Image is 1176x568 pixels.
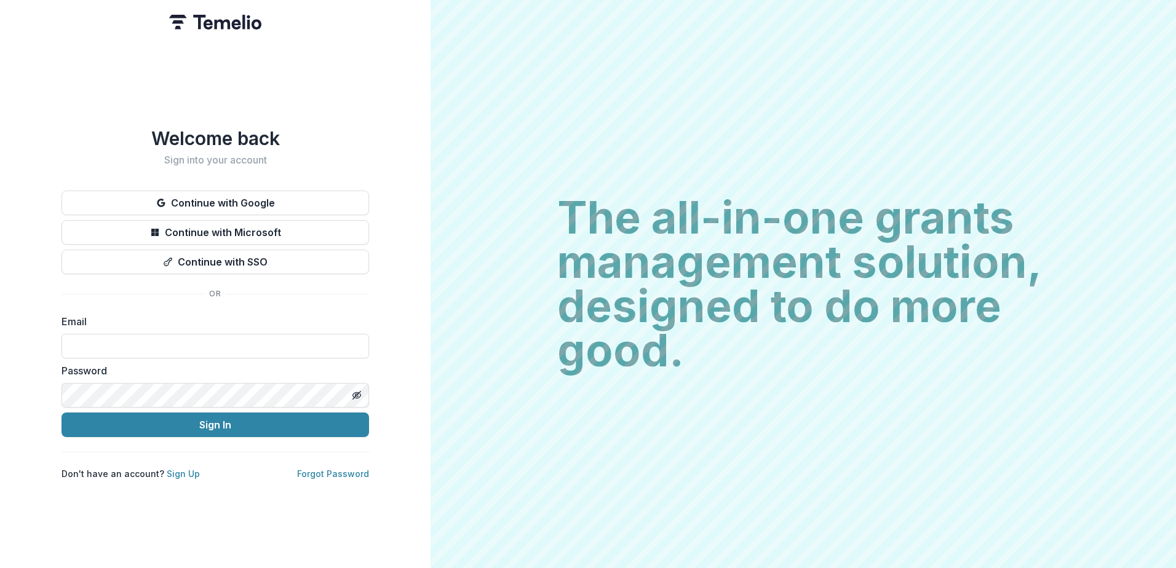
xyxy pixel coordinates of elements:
button: Continue with SSO [62,250,369,274]
button: Continue with Microsoft [62,220,369,245]
label: Email [62,314,362,329]
label: Password [62,363,362,378]
button: Toggle password visibility [347,385,367,405]
a: Sign Up [167,468,200,479]
img: Temelio [169,15,261,30]
button: Continue with Google [62,191,369,215]
button: Sign In [62,412,369,437]
a: Forgot Password [297,468,369,479]
h2: Sign into your account [62,154,369,166]
p: Don't have an account? [62,467,200,480]
h1: Welcome back [62,127,369,149]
